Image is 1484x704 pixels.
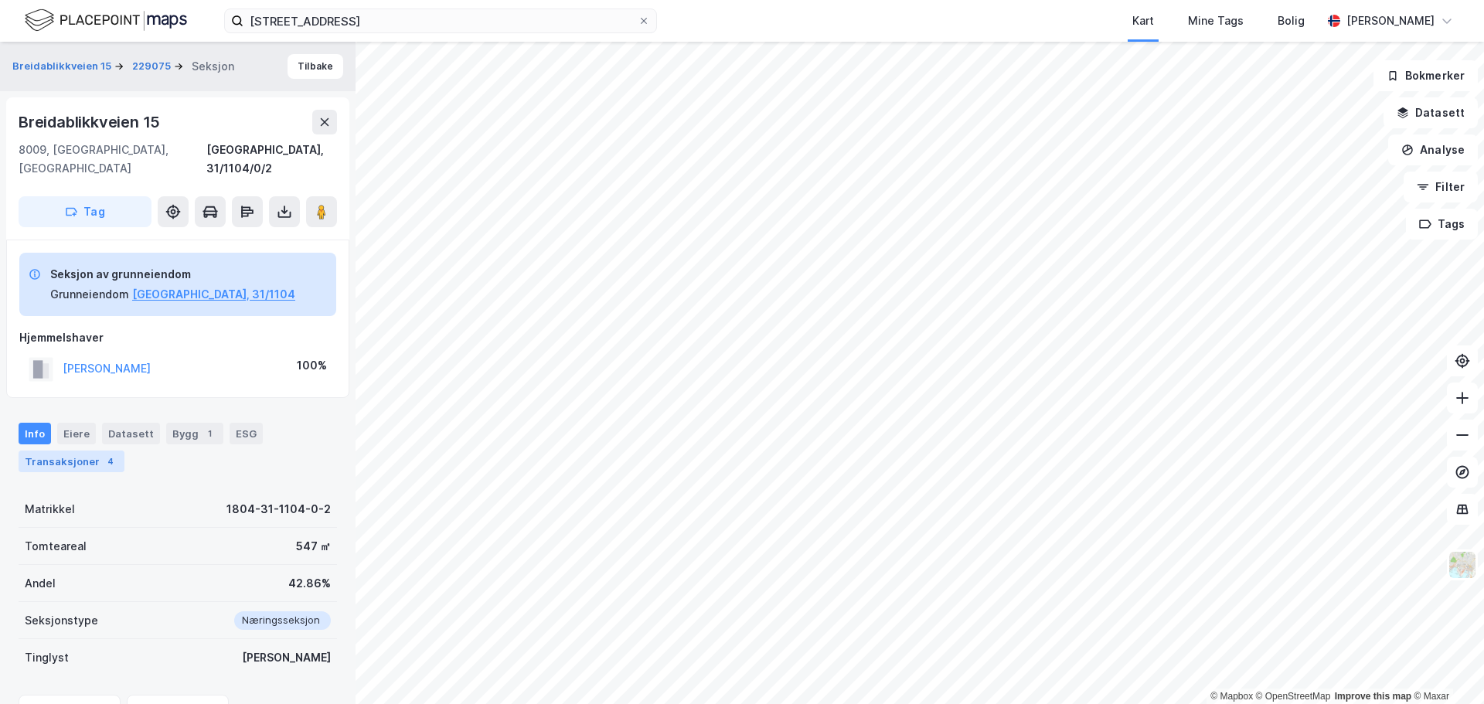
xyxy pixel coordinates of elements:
div: [PERSON_NAME] [1346,12,1435,30]
button: Tilbake [288,54,343,79]
div: Seksjon av grunneiendom [50,265,295,284]
div: Mine Tags [1188,12,1244,30]
div: 100% [297,356,327,375]
div: 547 ㎡ [296,537,331,556]
div: Tinglyst [25,648,69,667]
button: Datasett [1384,97,1478,128]
div: ESG [230,423,263,444]
img: logo.f888ab2527a4732fd821a326f86c7f29.svg [25,7,187,34]
div: 1804-31-1104-0-2 [226,500,331,519]
div: Andel [25,574,56,593]
button: Bokmerker [1373,60,1478,91]
button: 229075 [132,59,174,74]
div: Bolig [1278,12,1305,30]
div: Transaksjoner [19,451,124,472]
iframe: Chat Widget [1407,630,1484,704]
button: Tag [19,196,151,227]
img: Z [1448,550,1477,580]
div: Tomteareal [25,537,87,556]
div: 42.86% [288,574,331,593]
div: Hjemmelshaver [19,328,336,347]
a: Improve this map [1335,691,1411,702]
input: Søk på adresse, matrikkel, gårdeiere, leietakere eller personer [243,9,638,32]
div: 8009, [GEOGRAPHIC_DATA], [GEOGRAPHIC_DATA] [19,141,206,178]
div: [GEOGRAPHIC_DATA], 31/1104/0/2 [206,141,337,178]
div: [PERSON_NAME] [242,648,331,667]
div: Seksjon [192,57,234,76]
div: Matrikkel [25,500,75,519]
div: Breidablikkveien 15 [19,110,163,134]
div: Eiere [57,423,96,444]
div: Kontrollprogram for chat [1407,630,1484,704]
div: Kart [1132,12,1154,30]
button: Breidablikkveien 15 [12,59,114,74]
div: Grunneiendom [50,285,129,304]
div: 4 [103,454,118,469]
button: Analyse [1388,134,1478,165]
div: Info [19,423,51,444]
button: Filter [1404,172,1478,202]
div: Bygg [166,423,223,444]
div: 1 [202,426,217,441]
button: [GEOGRAPHIC_DATA], 31/1104 [132,285,295,304]
a: Mapbox [1210,691,1253,702]
div: Datasett [102,423,160,444]
button: Tags [1406,209,1478,240]
div: Seksjonstype [25,611,98,630]
a: OpenStreetMap [1256,691,1331,702]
